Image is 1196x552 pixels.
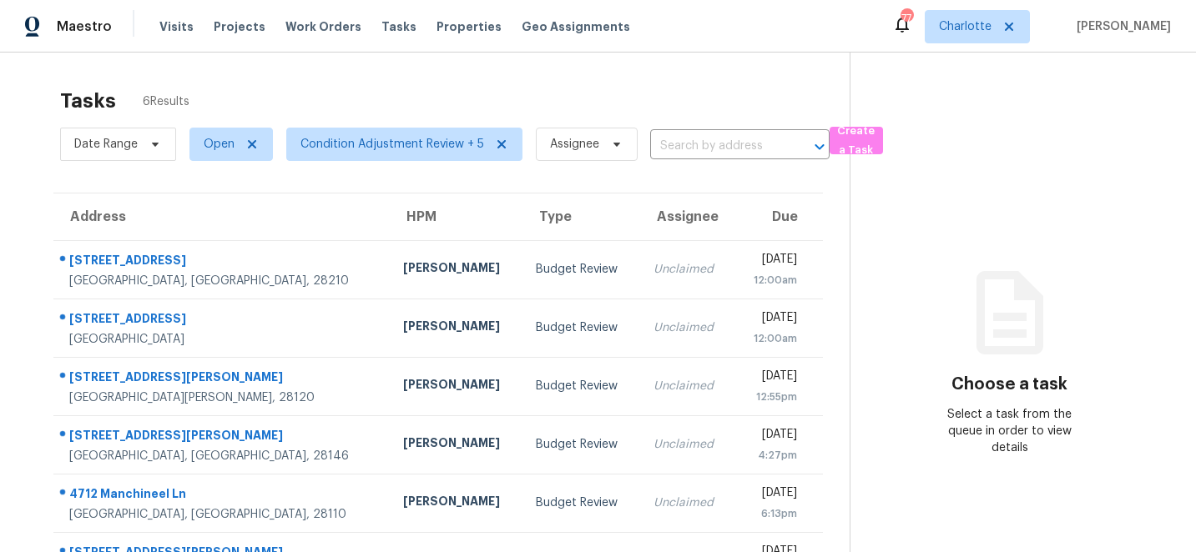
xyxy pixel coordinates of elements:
span: Work Orders [285,18,361,35]
div: Select a task from the queue in order to view details [930,406,1089,456]
span: Condition Adjustment Review + 5 [300,136,484,153]
div: Unclaimed [654,378,720,394]
div: [PERSON_NAME] [403,434,510,455]
div: [PERSON_NAME] [403,493,510,514]
span: Maestro [57,18,112,35]
span: Open [204,136,235,153]
div: [DATE] [747,368,797,389]
span: Charlotte [939,18,992,35]
div: [DATE] [747,426,797,447]
h3: Choose a task [951,376,1067,393]
input: Search by address [650,133,783,159]
div: 12:00am [747,330,797,347]
div: [PERSON_NAME] [403,259,510,280]
span: Date Range [74,136,138,153]
h2: Tasks [60,93,116,109]
div: Unclaimed [654,436,720,453]
span: Projects [214,18,265,35]
div: [STREET_ADDRESS] [69,310,376,331]
div: 77 [901,10,912,27]
div: [STREET_ADDRESS][PERSON_NAME] [69,369,376,389]
div: Budget Review [536,378,626,394]
div: [STREET_ADDRESS][PERSON_NAME] [69,427,376,448]
div: 4:27pm [747,447,797,464]
div: [GEOGRAPHIC_DATA], [GEOGRAPHIC_DATA], 28210 [69,273,376,289]
div: Unclaimed [654,261,720,278]
span: Geo Assignments [522,18,630,35]
th: HPM [390,193,523,240]
span: Properties [437,18,502,35]
div: [GEOGRAPHIC_DATA][PERSON_NAME], 28120 [69,389,376,406]
div: 4712 Manchineel Ln [69,485,376,506]
div: Budget Review [536,436,626,453]
span: Tasks [381,21,416,33]
span: [PERSON_NAME] [1070,18,1171,35]
div: Unclaimed [654,494,720,511]
div: 12:00am [747,272,797,289]
div: Unclaimed [654,319,720,336]
div: [GEOGRAPHIC_DATA], [GEOGRAPHIC_DATA], 28146 [69,448,376,464]
div: [PERSON_NAME] [403,318,510,339]
span: 6 Results [143,93,189,110]
span: Create a Task [838,122,875,160]
div: 6:13pm [747,505,797,522]
div: [DATE] [747,251,797,272]
div: [DATE] [747,309,797,330]
div: 12:55pm [747,389,797,405]
th: Due [734,193,823,240]
th: Address [53,193,390,240]
div: Budget Review [536,261,626,278]
button: Open [808,135,831,158]
div: [DATE] [747,484,797,505]
div: Budget Review [536,494,626,511]
span: Assignee [550,136,599,153]
div: [GEOGRAPHIC_DATA], [GEOGRAPHIC_DATA], 28110 [69,506,376,523]
div: [GEOGRAPHIC_DATA] [69,331,376,348]
div: [PERSON_NAME] [403,376,510,397]
div: [STREET_ADDRESS] [69,252,376,273]
div: Budget Review [536,319,626,336]
th: Assignee [640,193,734,240]
span: Visits [159,18,194,35]
th: Type [522,193,639,240]
button: Create a Task [830,127,883,154]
